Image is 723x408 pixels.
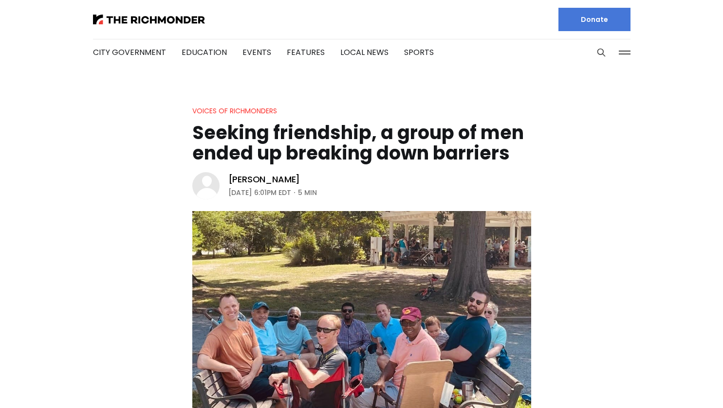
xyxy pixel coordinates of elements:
[192,106,277,116] a: Voices of Richmonders
[93,15,205,24] img: The Richmonder
[93,47,166,58] a: City Government
[404,47,434,58] a: Sports
[340,47,389,58] a: Local News
[228,174,300,185] a: [PERSON_NAME]
[298,187,317,198] span: 5 min
[594,45,609,60] button: Search this site
[228,187,291,198] time: [DATE] 6:01PM EDT
[558,8,630,31] a: Donate
[192,123,531,163] h1: Seeking friendship, a group of men ended up breaking down barriers
[182,47,227,58] a: Education
[641,360,723,408] iframe: portal-trigger
[287,47,325,58] a: Features
[242,47,271,58] a: Events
